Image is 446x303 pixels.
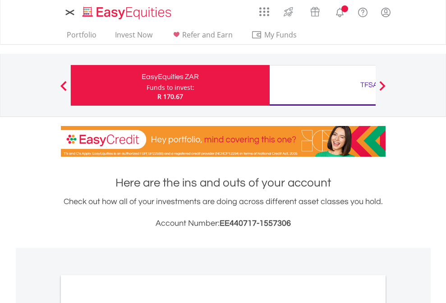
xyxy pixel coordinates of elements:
h3: Account Number: [61,217,386,230]
img: grid-menu-icon.svg [259,7,269,17]
a: Invest Now [111,30,156,44]
img: thrive-v2.svg [281,5,296,19]
div: Check out how all of your investments are doing across different asset classes you hold. [61,196,386,230]
a: FAQ's and Support [351,2,374,20]
img: vouchers-v2.svg [308,5,322,19]
button: Next [373,85,391,94]
img: EasyCredit Promotion Banner [61,126,386,157]
h1: Here are the ins and outs of your account [61,175,386,191]
div: EasyEquities ZAR [76,70,264,83]
a: Notifications [328,2,351,20]
a: Portfolio [63,30,100,44]
span: Refer and Earn [182,30,233,40]
span: My Funds [251,29,310,41]
a: Refer and Earn [167,30,236,44]
a: Home page [79,2,175,20]
a: Vouchers [302,2,328,19]
div: Funds to invest: [147,83,194,92]
img: EasyEquities_Logo.png [81,5,175,20]
span: EE440717-1557306 [220,219,291,228]
span: R 170.67 [157,92,183,101]
a: My Profile [374,2,397,22]
button: Previous [55,85,73,94]
a: AppsGrid [253,2,275,17]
